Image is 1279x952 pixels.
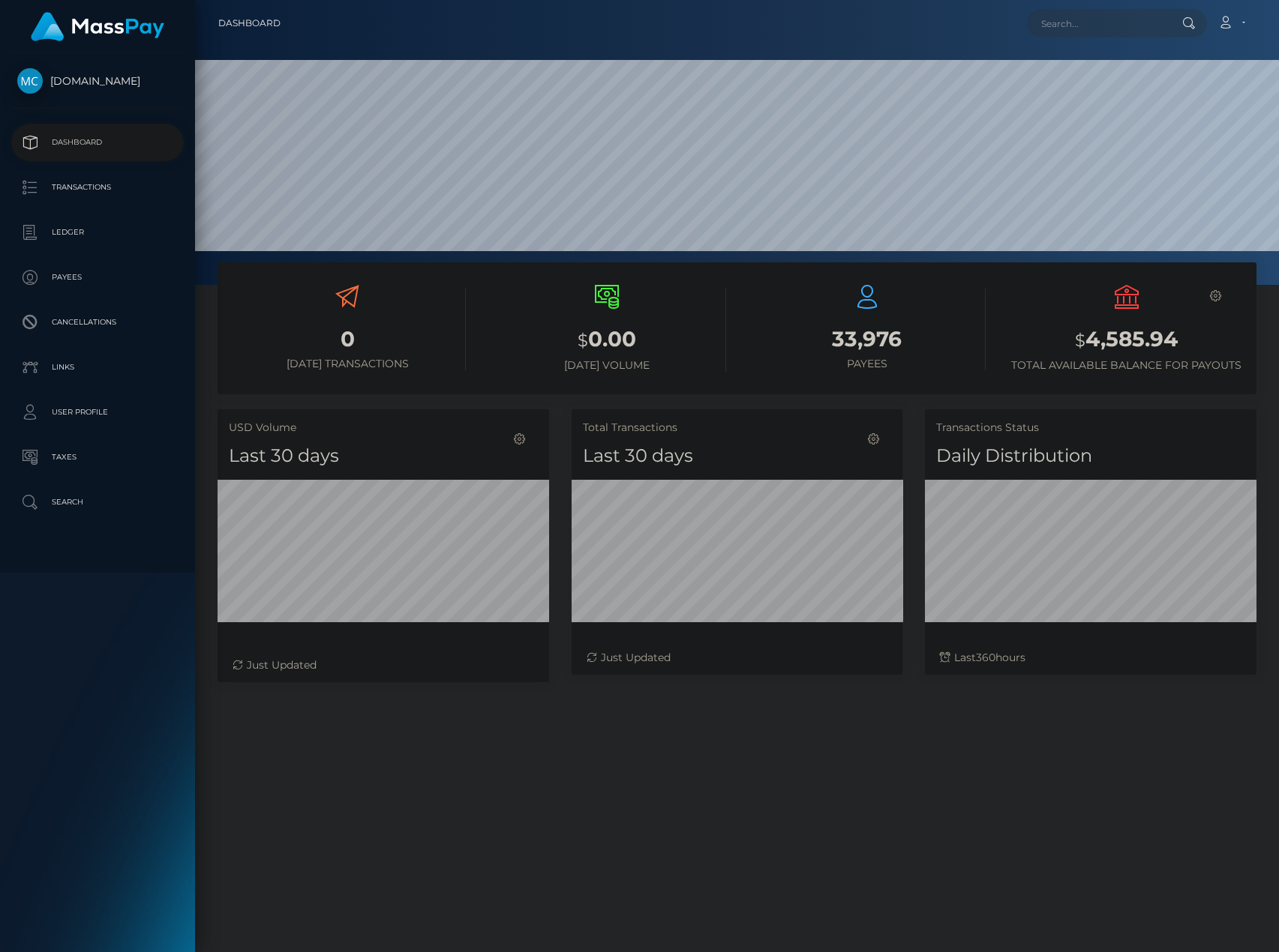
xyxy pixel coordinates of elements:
[17,131,178,154] p: Dashboard
[11,394,184,431] a: User Profile
[229,421,538,436] h5: USD Volume
[488,359,725,372] h6: [DATE] Volume
[488,325,725,355] h3: 0.00
[17,176,178,199] p: Transactions
[1008,325,1245,355] h3: 4,585.94
[11,214,184,251] a: Ledger
[11,169,184,206] a: Transactions
[11,349,184,386] a: Links
[17,68,43,94] img: McLuck.com
[587,650,888,666] div: Just Updated
[940,650,1241,666] div: Last hours
[976,651,995,664] span: 360
[17,311,178,334] p: Cancellations
[17,266,178,289] p: Payees
[11,483,184,521] a: Search
[749,358,986,370] h6: Payees
[11,304,184,341] a: Cancellations
[583,421,892,436] h5: Total Transactions
[936,443,1245,469] h4: Daily Distribution
[31,12,164,41] img: MassPay Logo
[17,491,178,513] p: Search
[17,356,178,379] p: Links
[578,330,588,351] small: $
[218,7,281,39] a: Dashboard
[1075,330,1085,351] small: $
[1008,359,1245,372] h6: Total Available Balance for Payouts
[17,446,178,469] p: Taxes
[11,74,184,88] span: [DOMAIN_NAME]
[11,259,184,296] a: Payees
[229,325,466,354] h3: 0
[11,439,184,476] a: Taxes
[11,124,184,161] a: Dashboard
[233,657,534,673] div: Just Updated
[936,421,1245,436] h5: Transactions Status
[583,443,892,469] h4: Last 30 days
[1027,9,1168,37] input: Search...
[17,401,178,424] p: User Profile
[749,325,986,354] h3: 33,976
[229,443,538,469] h4: Last 30 days
[17,221,178,244] p: Ledger
[229,358,466,370] h6: [DATE] Transactions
